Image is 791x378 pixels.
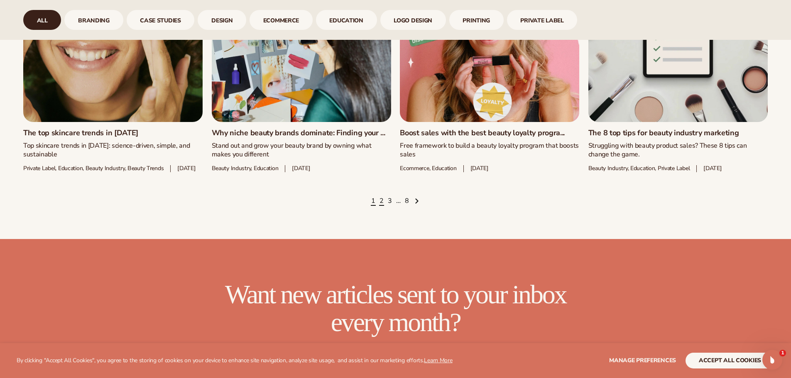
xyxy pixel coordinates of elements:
nav: Pagination [23,197,768,206]
span: 1 [779,350,786,356]
div: 6 / 9 [316,10,377,30]
div: 4 / 9 [198,10,246,30]
a: case studies [127,10,195,30]
span: Manage preferences [609,356,676,364]
div: 9 / 9 [507,10,578,30]
a: Boost sales with the best beauty loyalty progra... [400,129,579,138]
a: Learn More [424,356,452,364]
a: Next page [413,197,420,206]
a: Education [316,10,377,30]
a: Page 2 [380,197,384,206]
a: Why niche beauty brands dominate: Finding your ... [212,129,391,138]
div: 3 / 9 [127,10,195,30]
a: All [23,10,61,30]
a: The 8 top tips for beauty industry marketing [588,129,768,138]
div: 7 / 9 [380,10,446,30]
a: The top skincare trends in [DATE] [23,129,203,138]
a: logo design [380,10,446,30]
button: Manage preferences [609,353,676,368]
a: design [198,10,246,30]
div: 5 / 9 [250,10,313,30]
a: branding [64,10,123,30]
a: Page 1 [371,197,375,206]
h2: Want new articles sent to your inbox every month? [222,280,570,336]
iframe: Intercom live chat [762,350,782,370]
div: 8 / 9 [449,10,504,30]
span: … [396,197,401,206]
a: Page 8 [405,197,409,206]
a: Private Label [507,10,578,30]
p: By clicking "Accept All Cookies", you agree to the storing of cookies on your device to enhance s... [17,357,453,364]
a: ecommerce [250,10,313,30]
div: 1 / 9 [23,10,61,30]
a: printing [449,10,504,30]
a: Page 3 [388,197,392,206]
div: 2 / 9 [64,10,123,30]
button: accept all cookies [686,353,774,368]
